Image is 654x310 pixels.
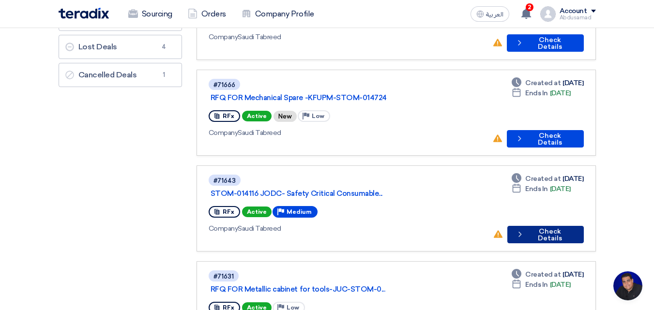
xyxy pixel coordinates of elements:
[512,184,571,194] div: [DATE]
[211,285,453,294] a: RFQ FOR Metallic cabinet for tools-JUC-STOM-0...
[158,42,170,52] span: 4
[121,3,180,25] a: Sourcing
[213,273,234,280] div: #71631
[613,271,642,300] div: Open chat
[274,111,297,122] div: New
[59,35,182,59] a: Lost Deals4
[486,11,503,18] span: العربية
[507,34,584,52] button: Check Details
[287,208,312,215] span: Medium
[526,3,533,11] span: 2
[213,177,236,184] div: #71643
[525,184,548,194] span: Ends In
[540,6,556,22] img: profile_test.png
[507,226,584,243] button: Check Details
[213,82,235,88] div: #71666
[234,3,322,25] a: Company Profile
[209,129,238,137] span: Company
[525,269,561,280] span: Created at
[507,130,583,148] button: Check Details
[209,32,485,42] div: Saudi Tabreed
[209,223,485,234] div: Saudi Tabreed
[471,6,509,22] button: العربية
[59,8,109,19] img: Teradix logo
[242,111,272,121] span: Active
[180,3,234,25] a: Orders
[312,113,324,119] span: Low
[560,7,587,15] div: Account
[209,33,238,41] span: Company
[209,128,485,138] div: Saudi Tabreed
[512,269,583,280] div: [DATE]
[223,113,234,119] span: RFx
[211,189,453,198] a: STOM-014116 JODC- Safety Critical Consumable...
[525,280,548,290] span: Ends In
[525,174,561,184] span: Created at
[211,93,453,102] a: RFQ FOR Mechanical Spare -KFUPM-STOM-014724
[512,280,571,290] div: [DATE]
[242,207,272,217] span: Active
[512,174,583,184] div: [DATE]
[512,88,571,98] div: [DATE]
[512,78,583,88] div: [DATE]
[223,208,234,215] span: RFx
[525,88,548,98] span: Ends In
[525,78,561,88] span: Created at
[158,70,170,80] span: 1
[560,15,596,20] div: Abdusamad
[209,224,238,233] span: Company
[59,63,182,87] a: Cancelled Deals1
